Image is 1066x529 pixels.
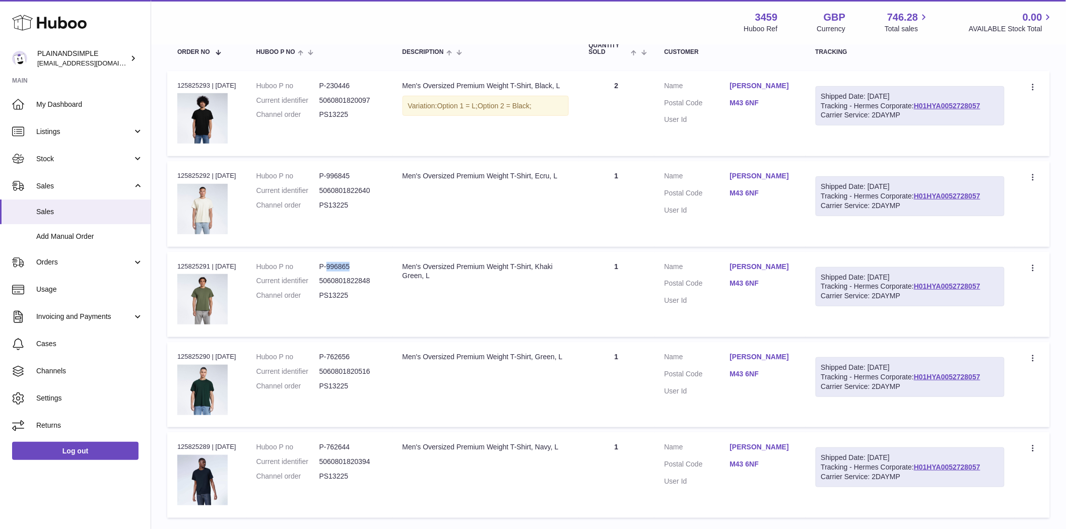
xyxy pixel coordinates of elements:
[319,367,382,376] dd: 5060801820516
[730,262,795,272] a: [PERSON_NAME]
[319,472,382,481] dd: PS13225
[969,11,1054,34] a: 0.00 AVAILABLE Stock Total
[821,182,999,191] div: Shipped Date: [DATE]
[403,49,444,55] span: Description
[319,186,382,195] dd: 5060801822640
[37,49,128,68] div: PLAINANDSIMPLE
[256,291,319,300] dt: Channel order
[969,24,1054,34] span: AVAILABLE Stock Total
[319,110,382,119] dd: PS13225
[821,363,999,372] div: Shipped Date: [DATE]
[816,86,1005,126] div: Tracking - Hermes Corporate:
[37,59,148,67] span: [EMAIL_ADDRESS][DOMAIN_NAME]
[256,171,319,181] dt: Huboo P no
[177,274,228,324] img: 34591725019668.jpeg
[821,201,999,211] div: Carrier Service: 2DAYMP
[256,442,319,452] dt: Huboo P no
[256,81,319,91] dt: Huboo P no
[36,421,143,430] span: Returns
[177,93,228,144] img: 34591726049279.jpeg
[36,312,132,321] span: Invoicing and Payments
[319,291,382,300] dd: PS13225
[177,184,228,234] img: 34591725019814.jpeg
[437,102,478,110] span: Option 1 = L;
[1023,11,1042,24] span: 0.00
[36,207,143,217] span: Sales
[177,171,236,180] div: 125825292 | [DATE]
[730,442,795,452] a: [PERSON_NAME]
[821,453,999,462] div: Shipped Date: [DATE]
[256,381,319,391] dt: Channel order
[177,352,236,361] div: 125825290 | [DATE]
[664,279,730,291] dt: Postal Code
[478,102,531,110] span: Option 2 = Black;
[177,442,236,451] div: 125825289 | [DATE]
[821,110,999,120] div: Carrier Service: 2DAYMP
[403,442,569,452] div: Men's Oversized Premium Weight T-Shirt, Navy, L
[730,459,795,469] a: M43 6NF
[821,472,999,482] div: Carrier Service: 2DAYMP
[816,357,1005,397] div: Tracking - Hermes Corporate:
[36,257,132,267] span: Orders
[664,171,730,183] dt: Name
[816,49,1005,55] div: Tracking
[319,81,382,91] dd: P-230446
[824,11,845,24] strong: GBP
[319,457,382,467] dd: 5060801820394
[12,51,27,66] img: internalAdmin-3459@internal.huboo.com
[256,96,319,105] dt: Current identifier
[914,102,980,110] a: H01HYA0052728057
[319,381,382,391] dd: PS13225
[821,291,999,301] div: Carrier Service: 2DAYMP
[319,171,382,181] dd: P-996845
[664,262,730,274] dt: Name
[403,81,569,91] div: Men's Oversized Premium Weight T-Shirt, Black, L
[36,154,132,164] span: Stock
[36,285,143,294] span: Usage
[319,276,382,286] dd: 5060801822848
[256,49,295,55] span: Huboo P no
[36,232,143,241] span: Add Manual Order
[755,11,778,24] strong: 3459
[319,262,382,272] dd: P-996865
[256,457,319,467] dt: Current identifier
[177,262,236,271] div: 125825291 | [DATE]
[664,296,730,305] dt: User Id
[885,11,929,34] a: 746.28 Total sales
[177,455,228,505] img: 34591682707845.jpeg
[256,276,319,286] dt: Current identifier
[914,282,980,290] a: H01HYA0052728057
[177,49,210,55] span: Order No
[12,442,139,460] a: Log out
[885,24,929,34] span: Total sales
[579,71,654,156] td: 2
[36,393,143,403] span: Settings
[664,206,730,215] dt: User Id
[664,188,730,201] dt: Postal Code
[664,442,730,454] dt: Name
[817,24,846,34] div: Currency
[36,181,132,191] span: Sales
[914,463,980,471] a: H01HYA0052728057
[579,161,654,246] td: 1
[177,365,228,415] img: 34591726480657.jpeg
[821,92,999,101] div: Shipped Date: [DATE]
[914,373,980,381] a: H01HYA0052728057
[730,171,795,181] a: [PERSON_NAME]
[256,472,319,481] dt: Channel order
[579,252,654,337] td: 1
[730,279,795,288] a: M43 6NF
[730,98,795,108] a: M43 6NF
[36,339,143,349] span: Cases
[589,42,629,55] span: Quantity Sold
[579,432,654,517] td: 1
[821,382,999,391] div: Carrier Service: 2DAYMP
[664,49,795,55] div: Customer
[730,369,795,379] a: M43 6NF
[664,369,730,381] dt: Postal Code
[319,352,382,362] dd: P-762656
[256,201,319,210] dt: Channel order
[36,100,143,109] span: My Dashboard
[319,96,382,105] dd: 5060801820097
[664,115,730,124] dt: User Id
